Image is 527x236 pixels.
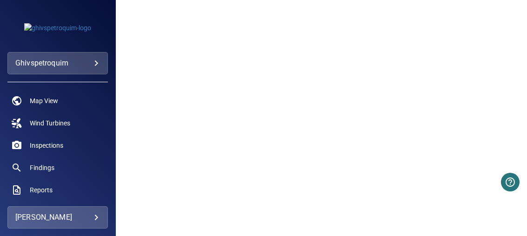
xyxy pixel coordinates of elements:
[7,134,108,157] a: inspections noActive
[24,23,91,33] img: ghivspetroquim-logo
[15,210,100,225] div: [PERSON_NAME]
[7,179,108,201] a: reports noActive
[7,157,108,179] a: findings noActive
[30,141,63,150] span: Inspections
[30,96,58,105] span: Map View
[7,112,108,134] a: windturbines noActive
[30,185,53,195] span: Reports
[7,90,108,112] a: map noActive
[15,56,100,71] div: ghivspetroquim
[7,52,108,74] div: ghivspetroquim
[30,163,54,172] span: Findings
[30,118,70,128] span: Wind Turbines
